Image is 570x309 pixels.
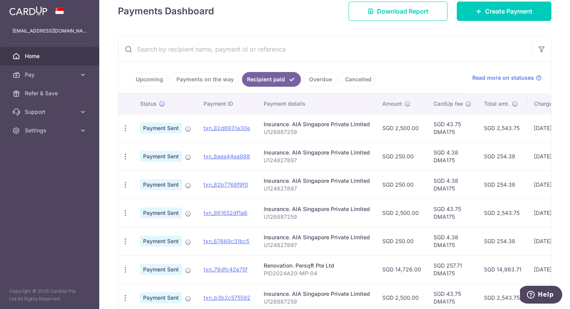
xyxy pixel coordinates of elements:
td: SGD 43.75 DMA175 [427,114,478,142]
span: Amount [382,100,402,108]
a: Overdue [304,72,337,87]
td: SGD 4.38 DMA175 [427,142,478,170]
th: Payment details [257,94,376,114]
span: Charge date [534,100,566,108]
span: Payment Sent [140,179,182,190]
span: Read more on statuses [472,74,534,82]
a: Recipient paid [242,72,301,87]
a: Create Payment [457,2,551,21]
a: txn_b3b2c575592 [204,294,250,301]
td: SGD 4.38 DMA175 [427,227,478,255]
div: Insurance. AIA Singapore Private Limited [264,177,370,185]
div: Insurance. AIA Singapore Private Limited [264,149,370,156]
div: Insurance. AIA Singapore Private Limited [264,290,370,298]
td: SGD 2,543.75 [478,199,528,227]
span: Create Payment [485,7,532,16]
span: Payment Sent [140,292,182,303]
span: Support [25,108,76,116]
td: SGD 250.00 [376,170,427,199]
span: Total amt. [484,100,510,108]
p: U126887259 [264,213,370,221]
div: Insurance. AIA Singapore Private Limited [264,233,370,241]
td: SGD 250.00 [376,142,427,170]
span: Payment Sent [140,236,182,247]
span: Pay [25,71,76,79]
td: SGD 254.38 [478,142,528,170]
a: Payments on the way [171,72,239,87]
a: txn_8aea44ea988 [204,153,250,160]
h4: Payments Dashboard [118,4,214,18]
span: Payment Sent [140,151,182,162]
td: SGD 2,500.00 [376,114,427,142]
span: CardUp fee [434,100,463,108]
p: U126887259 [264,298,370,306]
td: SGD 257.71 DMA175 [427,255,478,283]
a: txn_82d6931a30e [204,125,250,131]
span: Home [25,52,76,60]
span: Payment Sent [140,208,182,218]
p: U126887259 [264,128,370,136]
span: Settings [25,127,76,134]
a: txn_67669c31bc5 [204,238,249,244]
p: PID2024A20-MP-04 [264,270,370,277]
p: U124827897 [264,156,370,164]
td: SGD 2,543.75 [478,114,528,142]
div: Renovation. Persqft Pte Ltd [264,262,370,270]
span: Payment Sent [140,264,182,275]
div: Insurance. AIA Singapore Private Limited [264,205,370,213]
td: SGD 254.38 [478,227,528,255]
img: CardUp [9,6,47,15]
td: SGD 254.38 [478,170,528,199]
td: SGD 4.38 DMA175 [427,170,478,199]
div: Insurance. AIA Singapore Private Limited [264,120,370,128]
input: Search by recipient name, payment id or reference [118,37,532,62]
span: Payment Sent [140,123,182,134]
th: Payment ID [197,94,257,114]
span: Download Report [377,7,428,16]
a: txn_861652df1a6 [204,209,247,216]
td: SGD 250.00 [376,227,427,255]
a: txn_82b7768f9f0 [204,181,248,188]
a: txn_78dfc42e75f [204,266,247,273]
p: [EMAIL_ADDRESS][DOMAIN_NAME] [12,27,87,35]
p: U124827897 [264,185,370,192]
td: SGD 14,983.71 [478,255,528,283]
td: SGD 43.75 DMA175 [427,199,478,227]
a: Read more on statuses [472,74,542,82]
td: SGD 14,726.00 [376,255,427,283]
a: Cancelled [340,72,377,87]
span: Status [140,100,157,108]
a: Download Report [349,2,447,21]
a: Upcoming [131,72,168,87]
p: U124827897 [264,241,370,249]
span: Refer & Save [25,89,76,97]
iframe: Opens a widget where you can find more information [520,286,562,305]
td: SGD 2,500.00 [376,199,427,227]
